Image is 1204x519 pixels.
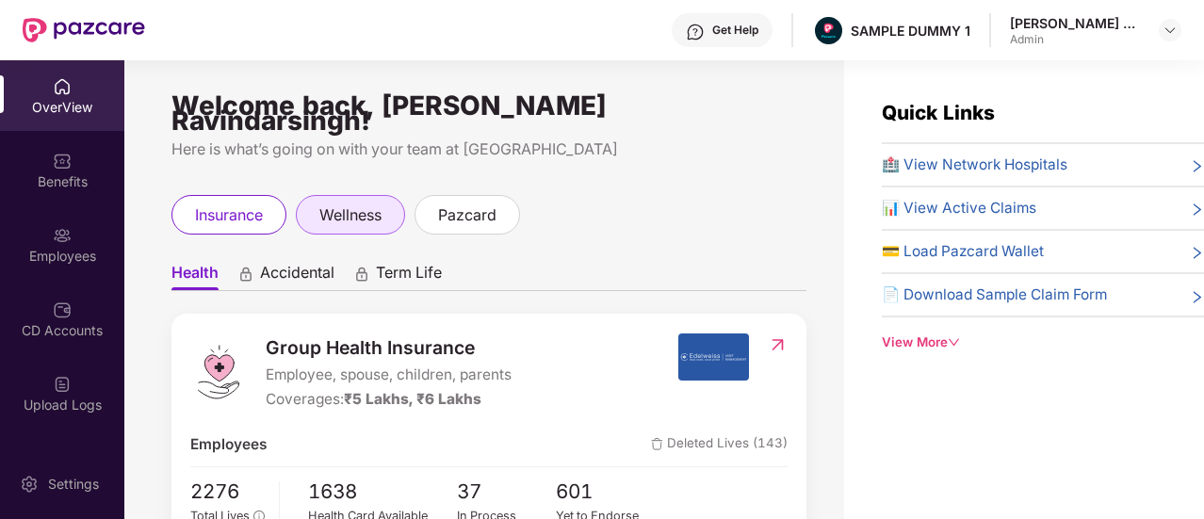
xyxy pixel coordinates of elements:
[1163,23,1178,38] img: svg+xml;base64,PHN2ZyBpZD0iRHJvcGRvd24tMzJ4MzIiIHhtbG5zPSJodHRwOi8vd3d3LnczLm9yZy8yMDAwL3N2ZyIgd2...
[171,263,219,290] span: Health
[882,101,995,124] span: Quick Links
[686,23,705,41] img: svg+xml;base64,PHN2ZyBpZD0iSGVscC0zMngzMiIgeG1sbnM9Imh0dHA6Ly93d3cudzMub3JnLzIwMDAvc3ZnIiB3aWR0aD...
[556,477,656,508] span: 601
[266,364,512,386] span: Employee, spouse, children, parents
[266,388,512,411] div: Coverages:
[190,344,247,400] img: logo
[457,477,557,508] span: 37
[23,18,145,42] img: New Pazcare Logo
[344,390,481,408] span: ₹5 Lakhs, ₹6 Lakhs
[882,284,1107,306] span: 📄 Download Sample Claim Form
[266,333,512,362] span: Group Health Insurance
[1010,32,1142,47] div: Admin
[882,197,1036,219] span: 📊 View Active Claims
[815,17,842,44] img: Pazcare_Alternative_logo-01-01.png
[376,263,442,290] span: Term Life
[171,98,806,128] div: Welcome back, [PERSON_NAME] Ravindarsingh!
[882,332,1204,352] div: View More
[20,475,39,494] img: svg+xml;base64,PHN2ZyBpZD0iU2V0dGluZy0yMHgyMCIgeG1sbnM9Imh0dHA6Ly93d3cudzMub3JnLzIwMDAvc3ZnIiB3aW...
[53,77,72,96] img: svg+xml;base64,PHN2ZyBpZD0iSG9tZSIgeG1sbnM9Imh0dHA6Ly93d3cudzMub3JnLzIwMDAvc3ZnIiB3aWR0aD0iMjAiIG...
[1190,157,1204,176] span: right
[768,335,788,354] img: RedirectIcon
[1190,201,1204,219] span: right
[171,138,806,161] div: Here is what’s going on with your team at [GEOGRAPHIC_DATA]
[1010,14,1142,32] div: [PERSON_NAME] Ravindarsingh
[53,152,72,170] img: svg+xml;base64,PHN2ZyBpZD0iQmVuZWZpdHMiIHhtbG5zPSJodHRwOi8vd3d3LnczLm9yZy8yMDAwL3N2ZyIgd2lkdGg9Ij...
[195,203,263,227] span: insurance
[308,477,457,508] span: 1638
[190,477,265,508] span: 2276
[851,22,970,40] div: SAMPLE DUMMY 1
[882,240,1044,263] span: 💳 Load Pazcard Wallet
[1190,244,1204,263] span: right
[237,265,254,282] div: animation
[712,23,758,38] div: Get Help
[353,265,370,282] div: animation
[678,333,749,381] img: insurerIcon
[53,300,72,319] img: svg+xml;base64,PHN2ZyBpZD0iQ0RfQWNjb3VudHMiIGRhdGEtbmFtZT0iQ0QgQWNjb3VudHMiIHhtbG5zPSJodHRwOi8vd3...
[260,263,334,290] span: Accidental
[319,203,382,227] span: wellness
[651,438,663,450] img: deleteIcon
[438,203,496,227] span: pazcard
[948,336,960,349] span: down
[1190,287,1204,306] span: right
[53,226,72,245] img: svg+xml;base64,PHN2ZyBpZD0iRW1wbG95ZWVzIiB4bWxucz0iaHR0cDovL3d3dy53My5vcmcvMjAwMC9zdmciIHdpZHRoPS...
[42,475,105,494] div: Settings
[53,375,72,394] img: svg+xml;base64,PHN2ZyBpZD0iVXBsb2FkX0xvZ3MiIGRhdGEtbmFtZT0iVXBsb2FkIExvZ3MiIHhtbG5zPSJodHRwOi8vd3...
[190,433,267,456] span: Employees
[651,433,788,456] span: Deleted Lives (143)
[882,154,1067,176] span: 🏥 View Network Hospitals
